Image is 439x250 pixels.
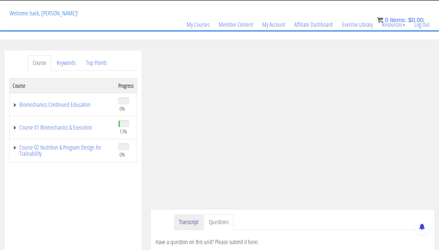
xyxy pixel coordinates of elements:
a: Keywords [52,55,80,71]
bdi: 0.00 [408,17,424,23]
p: Welcome back, [PERSON_NAME]! [5,1,83,26]
a: Biomechanics Continued Education [13,102,112,108]
a: Log Out [410,10,434,39]
a: Exercise Library [337,10,377,39]
a: Course [28,55,51,71]
img: icon11.png [377,17,383,23]
th: Progress [115,78,137,93]
a: Resources [377,10,410,39]
a: Transcript [174,214,203,230]
a: 0 items: $0.00 [377,17,424,23]
a: Course 01 Biomechanics & Execution [13,124,112,131]
a: Top Points [81,55,112,71]
a: Member Content [214,10,258,39]
span: 13% [120,128,127,135]
th: Course [10,78,116,93]
span: 0% [120,105,125,112]
p: Have a question on this unit? Please submit it here: [156,237,430,247]
a: My Courses [182,10,214,39]
a: Questions [204,214,234,230]
a: Course 02 Nutrition & Program Design for Trainability [13,144,112,157]
a: Affiliate Dashboard [290,10,337,39]
span: items: [390,17,406,23]
span: 0 [385,17,388,23]
span: $ [408,17,412,23]
a: My Account [258,10,290,39]
span: 0% [120,151,125,158]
